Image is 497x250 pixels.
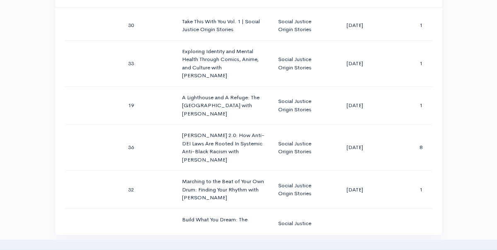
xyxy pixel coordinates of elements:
td: [PERSON_NAME] 2.0: How Anti-DEI Laws Are Rooted In Systemic Anti-Black Racism with [PERSON_NAME] [175,125,272,171]
td: 1 [384,171,432,209]
td: Social Justice Origin Stories [272,171,325,209]
td: Marching to the Beat of Your Own Drum: Finding Your Rhythm with [PERSON_NAME] [175,171,272,209]
td: Social Justice Origin Stories [272,86,325,125]
td: 20 [121,208,175,247]
td: 1 [384,208,432,247]
td: 8 [384,125,432,171]
td: Social Justice Origin Stories [272,208,325,247]
td: A Lighthouse and A Refuge: The [GEOGRAPHIC_DATA] with [PERSON_NAME] [175,86,272,125]
td: Build What You Dream: The Rockstar Woman Movement with [PERSON_NAME] [175,208,272,247]
td: 32 [121,171,175,209]
td: [DATE] [325,125,384,171]
td: [DATE] [325,208,384,247]
td: [DATE] [325,40,384,86]
td: Social Justice Origin Stories [272,10,325,40]
td: 30 [121,10,175,40]
td: 1 [384,86,432,125]
td: 1 [384,10,432,40]
td: 19 [121,86,175,125]
td: [DATE] [325,10,384,40]
td: 1 [384,40,432,86]
td: Take This With You Vol. 1 | Social Justice Origin Stories [175,10,272,40]
td: [DATE] [325,86,384,125]
td: 36 [121,125,175,171]
td: Social Justice Origin Stories [272,125,325,171]
td: Social Justice Origin Stories [272,40,325,86]
td: Exploring Identity and Mental Health Through Comics, Anime, and Culture with [PERSON_NAME] [175,40,272,86]
td: [DATE] [325,171,384,209]
td: 33 [121,40,175,86]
